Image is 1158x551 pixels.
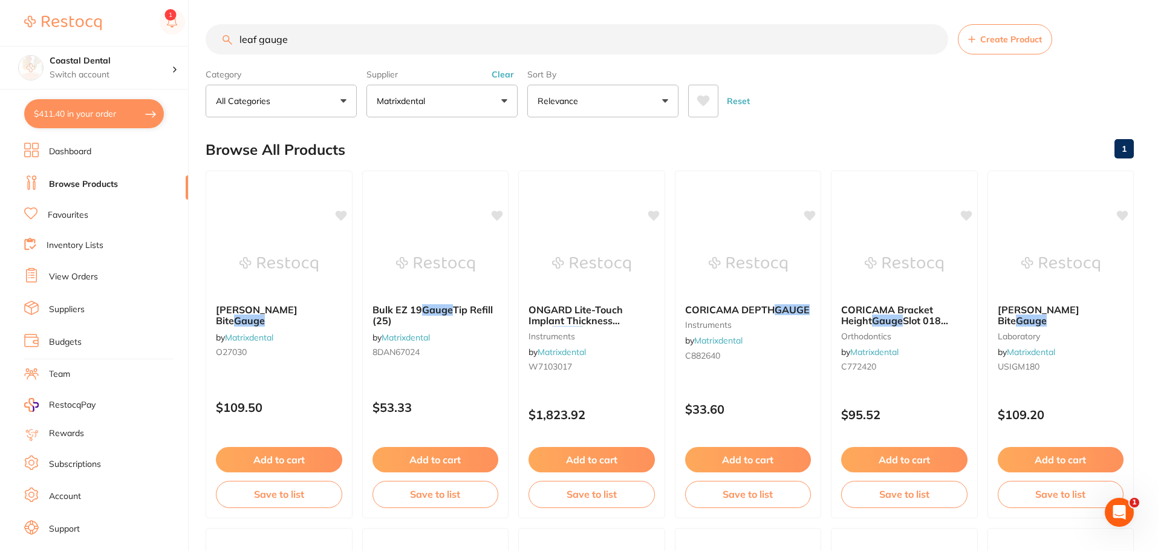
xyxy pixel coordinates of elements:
a: Dashboard [49,146,91,158]
span: USIGM180 [998,361,1039,372]
img: RestocqPay [24,398,39,412]
button: Relevance [527,85,678,117]
a: Team [49,368,70,380]
a: Matrixdental [850,347,899,357]
a: Suppliers [49,304,85,316]
span: O27030 [216,347,247,357]
img: ONGARD Lite-Touch Implant Thickness Bone Gauge [552,234,631,295]
a: Favourites [48,209,88,221]
img: CORICAMA Bracket Height Gauge Slot 018 S/Steel 130MM [865,234,943,295]
span: W7103017 [529,361,572,372]
span: by [372,332,430,343]
span: [PERSON_NAME] Bite [216,304,298,327]
span: by [841,347,899,357]
button: Matrixdental [366,85,518,117]
a: 1 [1114,137,1134,161]
img: CORICAMA DEPTH GAUGE [709,234,787,295]
em: GAUGE [775,304,810,316]
b: CORICAMA Bracket Height Gauge Slot 018 S/Steel 130MM [841,304,968,327]
label: Sort By [527,69,678,80]
span: Tip Refill (25) [372,304,493,327]
a: View Orders [49,271,98,283]
button: Save to list [529,481,655,507]
a: Matrixdental [382,332,430,343]
a: Restocq Logo [24,9,102,37]
button: Save to list [998,481,1124,507]
button: All Categories [206,85,357,117]
em: Gauge [234,315,265,327]
label: Category [206,69,357,80]
input: Search Products [206,24,948,54]
p: $1,823.92 [529,408,655,422]
button: Add to cart [372,447,499,472]
a: Inventory Lists [47,240,103,252]
span: by [216,332,273,343]
button: Add to cart [998,447,1124,472]
small: instruments [685,320,812,330]
em: Gauge [552,326,583,338]
img: Willis Bite Gauge [239,234,318,295]
span: [PERSON_NAME] Bite [998,304,1079,327]
button: Save to list [841,481,968,507]
a: Matrixdental [694,335,743,346]
h4: Coastal Dental [50,55,172,67]
em: Gauge [422,304,453,316]
span: CORICAMA DEPTH [685,304,775,316]
p: $109.20 [998,408,1124,422]
span: by [685,335,743,346]
span: Slot 018 S/Steel 130MM [841,315,948,337]
img: ALMA Willis Bite Gauge [1021,234,1100,295]
button: Save to list [216,481,342,507]
button: Add to cart [529,447,655,472]
button: $411.40 in your order [24,99,164,128]
iframe: Intercom live chat [1105,498,1134,527]
a: RestocqPay [24,398,96,412]
a: Matrixdental [225,332,273,343]
h2: Browse All Products [206,142,345,158]
button: Create Product [958,24,1052,54]
p: Relevance [538,95,583,107]
small: laboratory [998,331,1124,341]
a: Rewards [49,428,84,440]
span: Create Product [980,34,1042,44]
button: Add to cart [841,447,968,472]
b: ONGARD Lite-Touch Implant Thickness Bone Gauge [529,304,655,327]
small: instruments [529,331,655,341]
label: Supplier [366,69,518,80]
span: CORICAMA Bracket Height [841,304,933,327]
span: C882640 [685,350,720,361]
em: Gauge [872,315,903,327]
span: by [529,347,586,357]
b: Willis Bite Gauge [216,304,342,327]
p: $33.60 [685,402,812,416]
button: Clear [488,69,518,80]
span: Bulk EZ 19 [372,304,422,316]
p: All Categories [216,95,275,107]
a: Support [49,523,80,535]
a: Matrixdental [1007,347,1055,357]
span: RestocqPay [49,399,96,411]
span: by [998,347,1055,357]
a: Matrixdental [538,347,586,357]
span: C772420 [841,361,876,372]
button: Add to cart [216,447,342,472]
button: Save to list [372,481,499,507]
span: 8DAN67024 [372,347,420,357]
p: $95.52 [841,408,968,422]
p: $53.33 [372,400,499,414]
b: ALMA Willis Bite Gauge [998,304,1124,327]
span: 1 [1130,498,1139,507]
span: ONGARD Lite-Touch Implant Thickness Bone [529,304,623,338]
button: Reset [723,85,753,117]
img: Coastal Dental [19,56,43,80]
button: Add to cart [685,447,812,472]
a: Budgets [49,336,82,348]
p: Switch account [50,69,172,81]
a: Subscriptions [49,458,101,471]
em: Gauge [1016,315,1047,327]
a: Browse Products [49,178,118,191]
img: Restocq Logo [24,16,102,30]
b: Bulk EZ 19 Gauge Tip Refill (25) [372,304,499,327]
img: Bulk EZ 19 Gauge Tip Refill (25) [396,234,475,295]
p: Matrixdental [377,95,430,107]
